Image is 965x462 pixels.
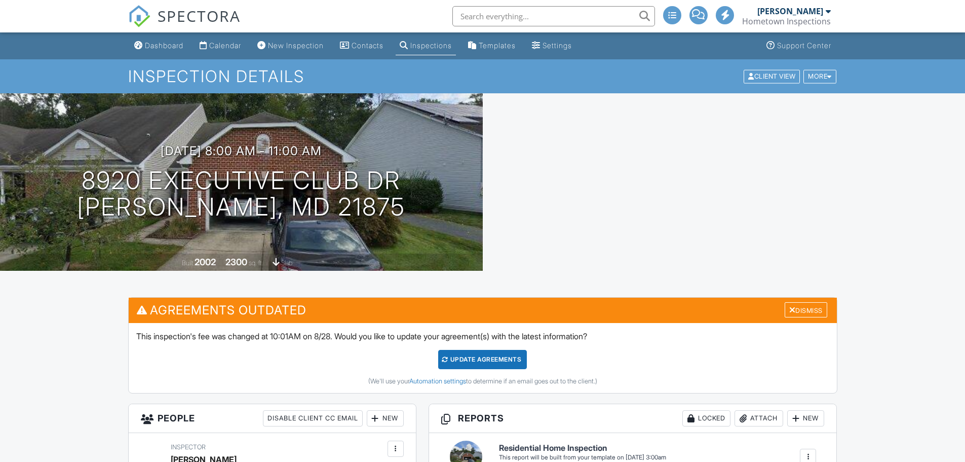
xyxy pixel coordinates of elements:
div: Hometown Inspections [742,16,831,26]
div: This report will be built from your template on [DATE] 3:00am [499,453,666,461]
div: More [803,69,836,83]
input: Search everything... [452,6,655,26]
a: New Inspection [253,37,328,55]
div: Contacts [352,41,383,50]
h3: [DATE] 8:00 am - 11:00 am [161,144,322,158]
div: Dismiss [785,302,827,318]
div: Dashboard [145,41,183,50]
div: Calendar [209,41,241,50]
img: The Best Home Inspection Software - Spectora [128,5,150,27]
a: Templates [464,37,520,55]
a: Settings [528,37,576,55]
div: [PERSON_NAME] [757,6,823,16]
div: Client View [744,69,800,83]
div: Support Center [777,41,831,50]
h3: Agreements Outdated [129,298,837,323]
a: Automation settings [409,377,466,385]
h3: Reports [429,404,837,433]
span: Slab [281,259,292,267]
div: Attach [735,410,783,427]
h1: Inspection Details [128,67,837,85]
a: Client View [743,72,802,80]
div: Inspections [410,41,452,50]
div: New [367,410,404,427]
h3: People [129,404,416,433]
span: Built [182,259,193,267]
div: Templates [479,41,516,50]
a: Calendar [196,37,245,55]
a: Support Center [762,37,835,55]
div: Locked [682,410,730,427]
div: New Inspection [268,41,324,50]
h6: Residential Home Inspection [499,444,666,453]
div: New [787,410,824,427]
div: Update Agreements [438,350,527,369]
div: Disable Client CC Email [263,410,363,427]
div: This inspection's fee was changed at 10:01AM on 8/28. Would you like to update your agreement(s) ... [129,323,837,393]
a: Inspections [396,37,456,55]
div: (We'll use your to determine if an email goes out to the client.) [136,377,829,385]
a: Contacts [336,37,388,55]
span: SPECTORA [158,5,241,26]
div: 2300 [225,257,247,267]
span: Inspector [171,443,206,451]
div: Settings [543,41,572,50]
span: sq. ft. [249,259,263,267]
a: Dashboard [130,37,187,55]
div: 2002 [195,257,216,267]
h1: 8920 Executive Club Dr [PERSON_NAME], MD 21875 [77,167,405,221]
a: SPECTORA [128,14,241,35]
